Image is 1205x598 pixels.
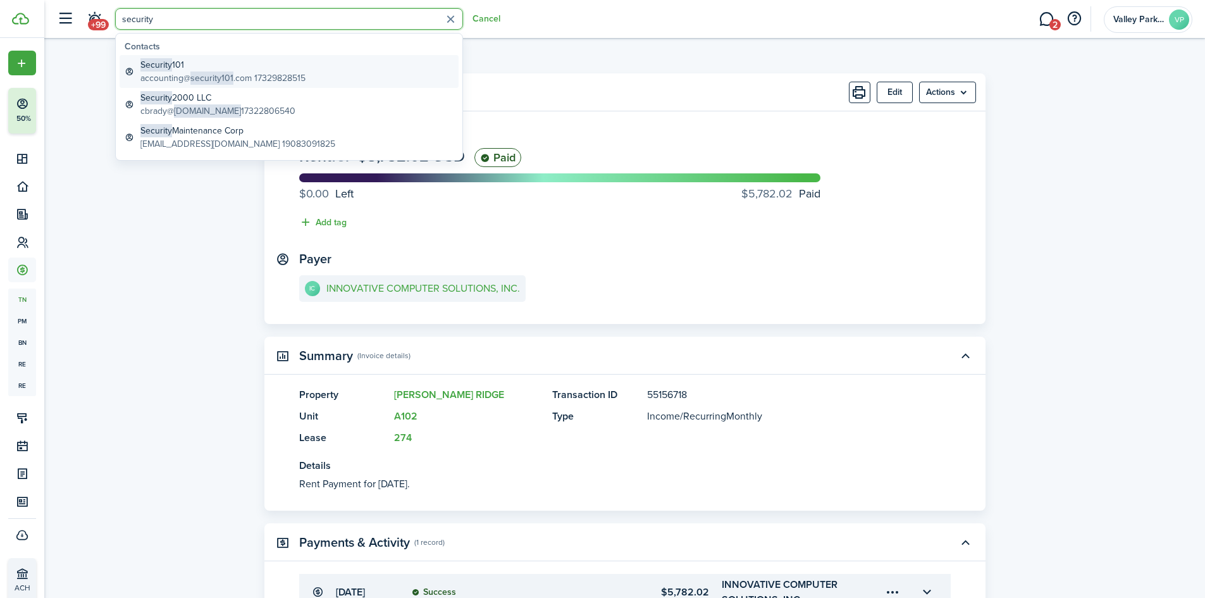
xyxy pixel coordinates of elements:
panel-main-title: Property [299,387,388,402]
panel-main-description: Rent Payment for [DATE]. [299,477,913,492]
a: Notifications [82,3,106,35]
button: Clear search [441,9,460,29]
button: Cancel [473,14,500,24]
a: [PERSON_NAME] RIDGE [394,387,504,402]
a: re [8,375,36,396]
button: Open sidebar [53,7,77,31]
menu-btn: Actions [919,82,976,103]
a: re [8,353,36,375]
panel-main-description: 55156718 [647,387,913,402]
span: [DOMAIN_NAME] [174,104,241,118]
span: $5,782.02 USD [357,144,465,168]
a: Security101accounting@security101.com 17329828515 [120,55,459,88]
panel-main-title: Unit [299,409,388,424]
a: bn [8,332,36,353]
progress-caption-label: Left [299,185,354,202]
span: Security [140,124,172,137]
img: TenantCloud [12,13,29,25]
a: Messaging [1034,3,1058,35]
button: Open menu [919,82,976,103]
panel-main-title: Lease [299,430,388,445]
global-search-item-title: 101 [140,58,306,72]
span: +99 [88,19,109,30]
a: tn [8,289,36,310]
avatar-text: IC [305,281,320,296]
button: Toggle accordion [955,532,976,553]
progress-caption-label: Paid [741,185,820,202]
a: 274 [394,430,412,445]
panel-main-title: Payments & Activity [299,535,410,550]
button: Print [849,82,870,103]
e-details-info-title: INNOVATIVE COMPUTER SOLUTIONS, INC. [326,283,520,294]
a: A102 [394,409,417,423]
input: Search for anything... [115,8,463,30]
status: Success [412,587,456,597]
global-search-item-description: accounting@ .com 17329828515 [140,72,306,85]
panel-main-subtitle: (Invoice details) [357,350,411,361]
panel-main-body: Toggle accordion [264,387,986,511]
global-search-item-description: [EMAIL_ADDRESS][DOMAIN_NAME] 19083091825 [140,137,335,151]
panel-main-title: Details [299,458,913,473]
avatar-text: VP [1169,9,1189,30]
a: ICINNOVATIVE COMPUTER SOLUTIONS, INC. [299,275,526,302]
button: Edit [877,82,913,103]
span: Valley Park Properties [1113,15,1164,24]
span: Security [140,58,172,72]
panel-main-title: Summary [299,349,353,363]
span: security101 [190,72,233,85]
panel-main-subtitle: (1 record) [414,537,445,548]
span: Recurring Monthly [683,409,762,423]
panel-main-title: Transaction ID [552,387,641,402]
button: 50% [8,88,113,134]
status: Paid [474,148,521,167]
p: ACH [15,582,89,594]
panel-main-title: Payer [299,252,331,266]
button: Open resource center [1063,8,1085,30]
progress-caption-label-value: $0.00 [299,185,329,202]
a: Security2000 LLCcbrady@[DOMAIN_NAME]17322806540 [120,88,459,121]
panel-main-title: Type [552,409,641,424]
progress-caption-label-value: $5,782.02 [741,185,793,202]
global-search-item-title: Maintenance Corp [140,124,335,137]
a: pm [8,310,36,332]
global-search-item-title: 2000 LLC [140,91,295,104]
a: SecurityMaintenance Corp[EMAIL_ADDRESS][DOMAIN_NAME] 19083091825 [120,121,459,154]
global-search-list-title: Contacts [125,40,459,53]
button: Toggle accordion [955,345,976,366]
p: 50% [16,113,32,124]
global-search-item-description: cbrady@ 17322806540 [140,104,295,118]
span: Income [647,409,680,423]
panel-main-description: / [647,409,913,424]
span: Security [140,91,172,104]
span: 2 [1049,19,1061,30]
button: Add tag [299,215,347,230]
button: Open menu [8,51,36,75]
